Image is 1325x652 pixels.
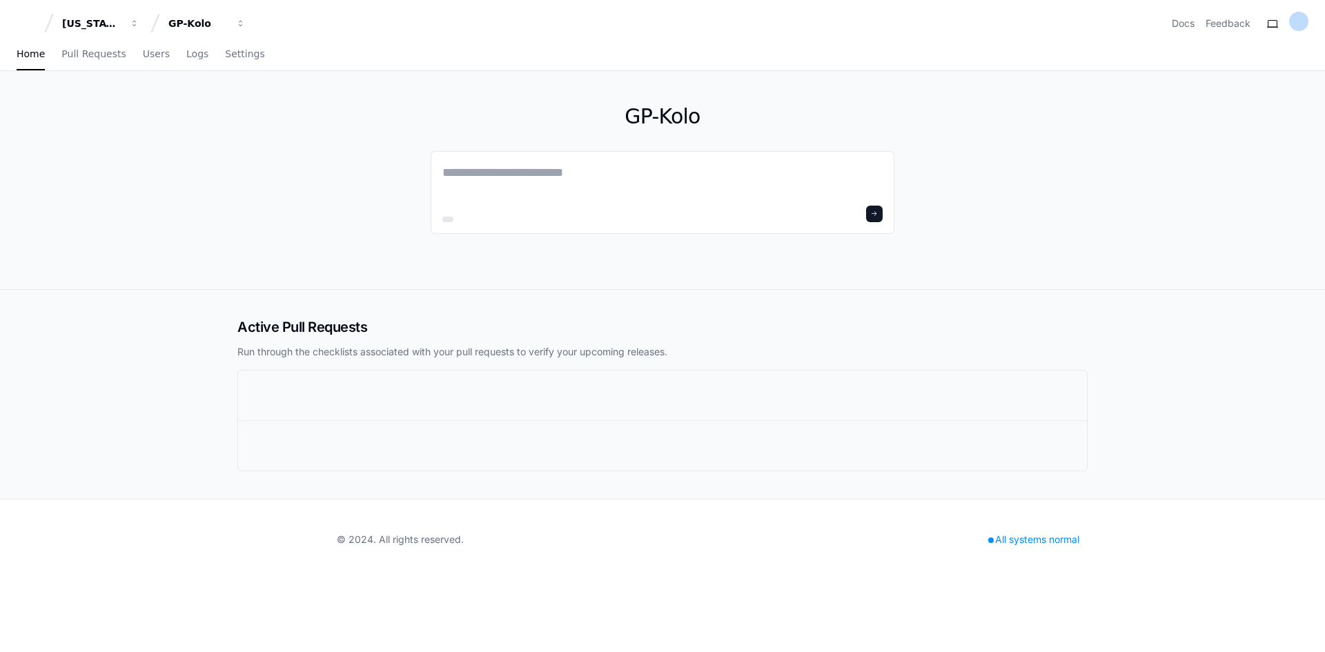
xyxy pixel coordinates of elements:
span: Home [17,50,45,58]
a: Logs [186,39,208,70]
a: Docs [1172,17,1195,30]
span: Users [143,50,170,58]
h1: GP-Kolo [431,104,894,129]
div: GP-Kolo [168,17,228,30]
span: Logs [186,50,208,58]
a: Pull Requests [61,39,126,70]
button: Feedback [1206,17,1250,30]
button: GP-Kolo [163,11,251,36]
div: [US_STATE] Pacific [62,17,121,30]
span: Pull Requests [61,50,126,58]
a: Home [17,39,45,70]
a: Users [143,39,170,70]
span: Settings [225,50,264,58]
a: Settings [225,39,264,70]
p: Run through the checklists associated with your pull requests to verify your upcoming releases. [237,345,1088,359]
h2: Active Pull Requests [237,317,1088,337]
div: All systems normal [980,530,1088,549]
button: [US_STATE] Pacific [57,11,145,36]
div: © 2024. All rights reserved. [337,533,464,546]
